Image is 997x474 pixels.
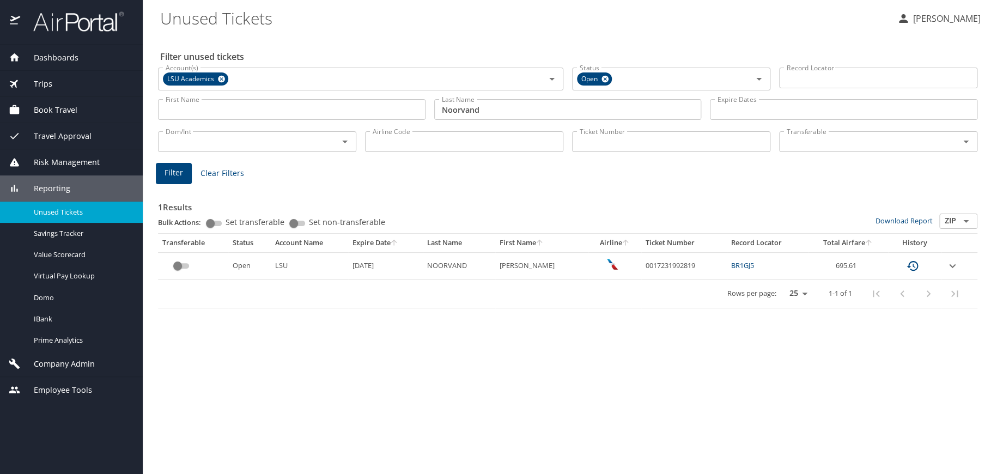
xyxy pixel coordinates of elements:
img: airportal-logo.png [21,11,124,32]
div: Open [577,72,612,86]
button: Open [544,71,560,87]
span: Open [577,74,604,85]
th: Account Name [271,234,348,252]
img: icon-airportal.png [10,11,21,32]
table: custom pagination table [158,234,977,308]
span: Clear Filters [200,167,244,180]
a: BR1GJ5 [731,260,754,270]
th: First Name [495,234,588,252]
img: American Airlines [607,259,618,270]
th: History [888,234,942,252]
th: Airline [588,234,641,252]
span: Virtual Pay Lookup [34,271,130,281]
p: [PERSON_NAME] [910,12,981,25]
span: Set transferable [226,218,284,226]
span: Trips [20,78,52,90]
button: Open [958,214,974,229]
span: Value Scorecard [34,250,130,260]
span: Domo [34,293,130,303]
button: Clear Filters [196,163,248,184]
button: Filter [156,163,192,184]
th: Record Locator [727,234,808,252]
a: Download Report [876,216,933,226]
h3: 1 Results [158,195,977,214]
select: rows per page [781,285,811,302]
span: Company Admin [20,358,95,370]
button: sort [622,240,630,247]
div: LSU Academics [163,72,228,86]
th: Total Airfare [808,234,887,252]
span: Employee Tools [20,384,92,396]
td: NOORVAND [423,252,495,279]
div: Transferable [162,238,224,248]
button: [PERSON_NAME] [892,9,985,28]
span: Reporting [20,183,70,195]
th: Expire Date [348,234,423,252]
span: Set non-transferable [309,218,385,226]
span: Risk Management [20,156,100,168]
td: [DATE] [348,252,423,279]
h1: Unused Tickets [160,1,888,35]
span: Book Travel [20,104,77,116]
td: [PERSON_NAME] [495,252,588,279]
button: Open [337,134,352,149]
p: 1-1 of 1 [829,290,852,297]
button: Open [958,134,974,149]
td: 0017231992819 [641,252,727,279]
td: LSU [271,252,348,279]
span: Prime Analytics [34,335,130,345]
button: sort [865,240,873,247]
p: Bulk Actions: [158,217,210,227]
button: expand row [946,259,959,272]
button: sort [391,240,398,247]
span: Savings Tracker [34,228,130,239]
button: Open [751,71,767,87]
th: Ticket Number [641,234,727,252]
span: Travel Approval [20,130,92,142]
th: Last Name [423,234,495,252]
span: LSU Academics [163,74,221,85]
td: 695.61 [808,252,887,279]
p: Rows per page: [727,290,776,297]
span: Unused Tickets [34,207,130,217]
h2: Filter unused tickets [160,48,980,65]
button: sort [536,240,544,247]
th: Status [228,234,271,252]
td: Open [228,252,271,279]
span: Dashboards [20,52,78,64]
span: IBank [34,314,130,324]
span: Filter [165,166,183,180]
